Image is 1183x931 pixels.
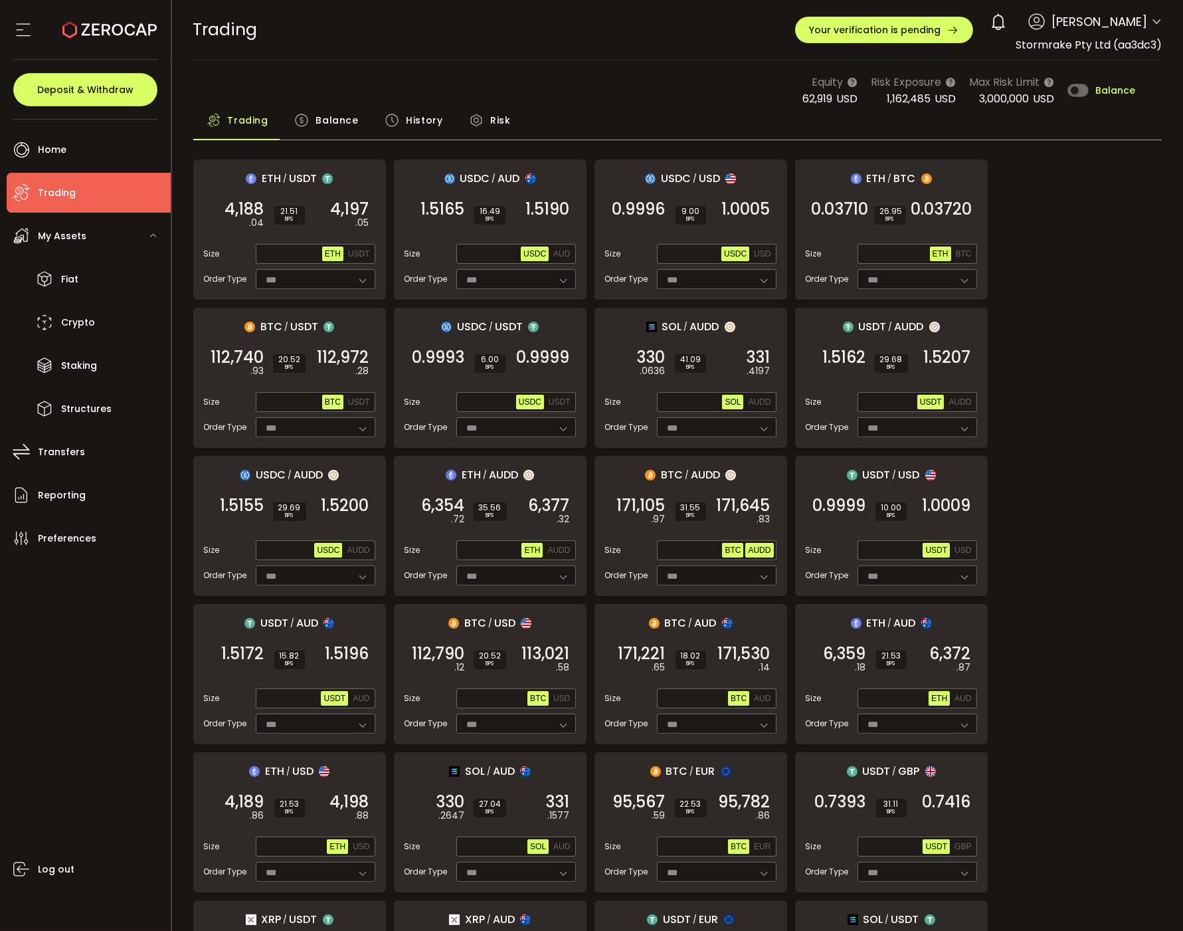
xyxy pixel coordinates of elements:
em: .83 [757,512,771,526]
span: 330 [637,351,666,364]
button: Your verification is pending [795,17,973,43]
span: Size [806,248,822,260]
img: btc_portfolio.svg [244,322,255,332]
span: USDT [290,318,318,335]
span: Size [204,248,220,260]
span: AUD [353,694,369,703]
span: 113,021 [522,647,570,661]
img: usdt_portfolio.svg [322,173,333,184]
span: 0.9993 [412,351,465,364]
span: Deposit & Withdraw [37,85,134,94]
span: USDC [460,170,490,187]
button: USDT [546,395,573,409]
span: BTC [665,615,687,631]
span: Order Type [405,569,448,581]
span: 171,645 [717,499,771,512]
span: AUD [296,615,318,631]
span: BTC [325,397,341,407]
button: ETH [327,839,348,854]
span: [PERSON_NAME] [1051,13,1147,31]
span: USD [754,249,771,259]
span: USDT [260,615,288,631]
span: 0.9996 [612,203,666,216]
i: BPS [681,512,701,520]
span: Order Type [806,569,849,581]
img: usdt_portfolio.svg [847,470,858,480]
span: BTC [661,466,683,483]
span: My Assets [38,227,86,246]
span: Order Type [605,421,648,433]
img: zuPXiwguUFiBOIQyqLOiXsnnNitlx7q4LCwEbLHADjIpTka+Lip0HH8D0VTrd02z+wEAAAAASUVORK5CYII= [523,470,534,480]
span: AUD [955,694,971,703]
span: Size [605,396,621,408]
span: Size [405,544,420,556]
button: AUDD [745,543,773,558]
img: usdc_portfolio.svg [240,470,250,480]
span: Order Type [405,421,448,433]
button: AUDD [946,395,974,409]
span: Stormrake Pty Ltd (aa3dc3) [1016,37,1162,52]
span: BTC [956,249,972,259]
span: BTC [894,170,916,187]
button: USDC [516,395,544,409]
img: aud_portfolio.svg [722,618,733,629]
button: Deposit & Withdraw [13,73,157,106]
span: Size [605,248,621,260]
span: AUD [553,249,570,259]
span: Size [204,396,220,408]
span: Order Type [204,421,247,433]
img: usdt_portfolio.svg [847,766,858,777]
em: / [684,321,688,333]
span: 1.5162 [823,351,866,364]
button: USDT [345,247,373,261]
i: BPS [278,363,300,371]
span: BTC [464,615,486,631]
span: Balance [316,107,358,134]
span: 6,372 [930,647,971,661]
img: sol_portfolio.png [646,322,657,332]
button: BTC [728,839,749,854]
span: Size [405,248,420,260]
span: AUDD [949,397,971,407]
span: Risk [490,107,510,134]
em: .04 [250,216,264,230]
button: SOL [527,839,549,854]
img: usdc_portfolio.svg [645,173,656,184]
span: USDT [323,694,345,703]
span: 171,105 [617,499,666,512]
span: USD [836,91,858,106]
span: Order Type [204,569,247,581]
img: eth_portfolio.svg [446,470,456,480]
span: AUDD [690,318,719,335]
span: Size [204,544,220,556]
span: USDC [724,249,747,259]
span: 112,740 [211,351,264,364]
span: Max Risk Limit [969,74,1040,90]
button: ETH [322,247,343,261]
span: 1.5190 [526,203,570,216]
span: ETH [462,466,481,483]
button: BTC [722,543,743,558]
span: EUR [754,842,771,851]
button: BTC [322,395,343,409]
i: BPS [480,215,500,223]
span: USDT [348,249,370,259]
span: AUD [894,615,916,631]
span: 1.5200 [321,499,369,512]
button: USDT [917,395,945,409]
span: USD [494,615,515,631]
span: USDC [519,397,541,407]
span: Reporting [38,486,86,505]
span: 35.56 [479,504,501,512]
span: Order Type [605,569,648,581]
span: Balance [1095,86,1135,95]
span: ETH [262,170,281,187]
em: / [283,173,287,185]
em: / [492,173,496,185]
img: btc_portfolio.svg [448,618,459,629]
span: Order Type [605,273,648,285]
span: 6.00 [480,356,500,363]
span: 20.52 [278,356,300,363]
iframe: Chat Widget [1117,867,1183,931]
span: 15.82 [280,652,300,660]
